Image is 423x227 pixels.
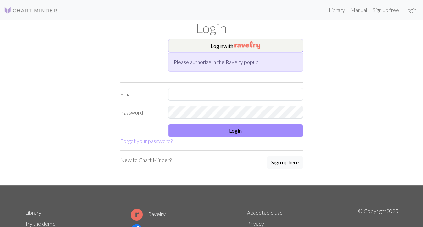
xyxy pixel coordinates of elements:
[168,39,303,52] button: Loginwith
[120,138,173,144] a: Forgot your password?
[4,6,58,14] img: Logo
[116,106,164,119] label: Password
[234,41,260,49] img: Ravelry
[131,209,143,221] img: Ravelry logo
[168,124,303,137] button: Login
[402,3,419,17] a: Login
[25,209,41,216] a: Library
[267,156,303,169] button: Sign up here
[21,20,402,36] h1: Login
[370,3,402,17] a: Sign up free
[326,3,348,17] a: Library
[25,220,56,227] a: Try the demo
[120,156,172,164] p: New to Chart Minder?
[247,220,264,227] a: Privacy
[247,209,283,216] a: Acceptable use
[131,211,166,217] a: Ravelry
[116,88,164,101] label: Email
[168,52,303,72] div: Please authorize in the Ravelry popup
[348,3,370,17] a: Manual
